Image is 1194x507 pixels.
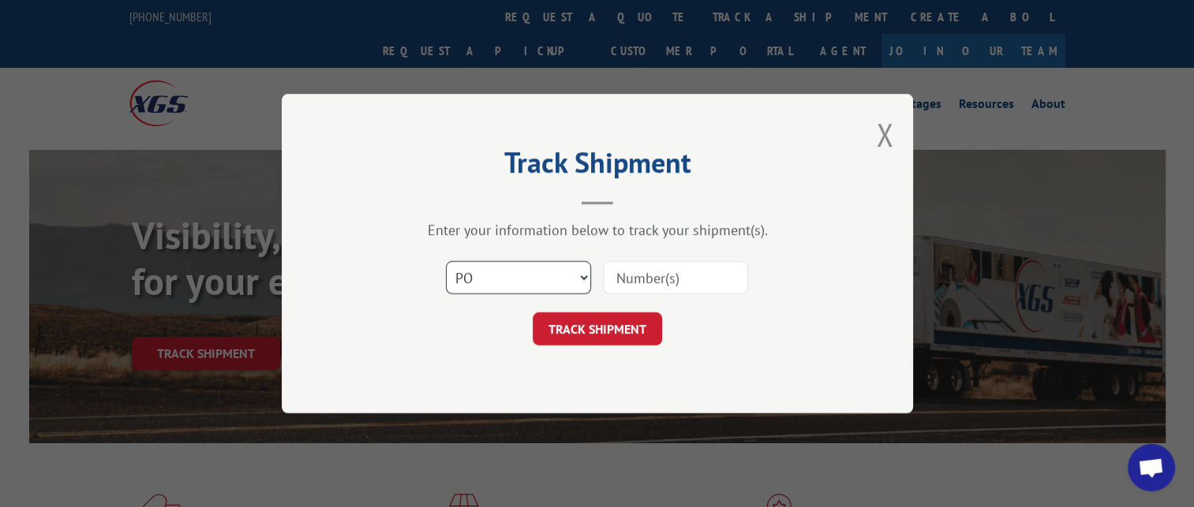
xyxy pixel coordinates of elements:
button: TRACK SHIPMENT [533,312,662,345]
input: Number(s) [603,261,748,294]
div: Open chat [1128,444,1175,491]
div: Enter your information below to track your shipment(s). [361,221,834,239]
h2: Track Shipment [361,151,834,181]
button: Close modal [876,114,893,155]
